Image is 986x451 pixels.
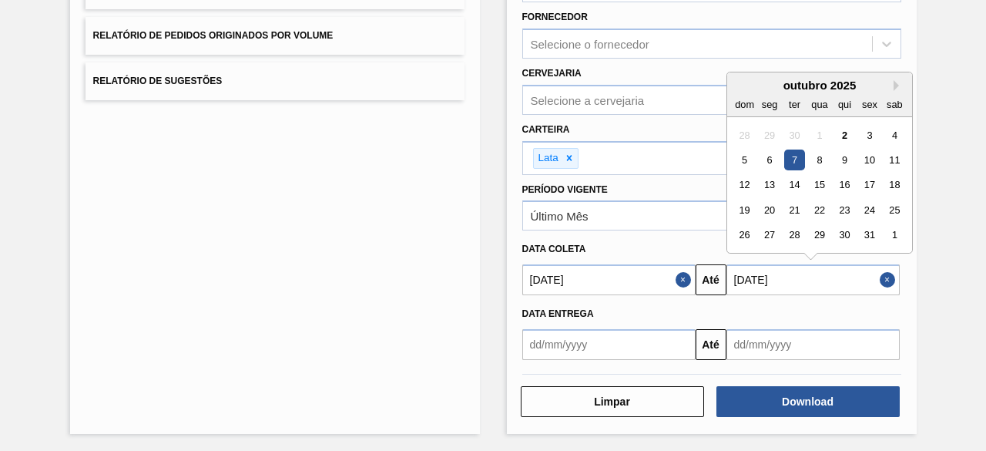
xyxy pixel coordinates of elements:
div: Selecione o fornecedor [531,38,649,51]
div: Choose quinta-feira, 30 de outubro de 2025 [833,225,854,246]
div: dom [734,94,755,115]
div: sex [859,94,880,115]
div: ter [783,94,804,115]
div: Último Mês [531,210,589,223]
div: Choose quarta-feira, 29 de outubro de 2025 [809,225,830,246]
div: Choose segunda-feira, 13 de outubro de 2025 [759,175,780,196]
div: Choose sexta-feira, 24 de outubro de 2025 [859,200,880,220]
div: Choose quarta-feira, 8 de outubro de 2025 [809,150,830,170]
div: Choose sexta-feira, 17 de outubro de 2025 [859,175,880,196]
div: qui [833,94,854,115]
label: Cervejaria [522,68,582,79]
div: Choose segunda-feira, 6 de outubro de 2025 [759,150,780,170]
button: Close [880,264,900,295]
button: Download [716,386,900,417]
div: Choose domingo, 5 de outubro de 2025 [734,150,755,170]
label: Carteira [522,124,570,135]
div: Lata [534,149,561,168]
div: Choose quinta-feira, 23 de outubro de 2025 [833,200,854,220]
div: Choose domingo, 19 de outubro de 2025 [734,200,755,220]
button: Limpar [521,386,704,417]
div: Choose sexta-feira, 31 de outubro de 2025 [859,225,880,246]
div: Choose terça-feira, 7 de outubro de 2025 [783,150,804,170]
button: Até [696,264,726,295]
div: Choose domingo, 26 de outubro de 2025 [734,225,755,246]
label: Fornecedor [522,12,588,22]
div: Not available segunda-feira, 29 de setembro de 2025 [759,125,780,146]
div: Choose sábado, 25 de outubro de 2025 [884,200,904,220]
div: Selecione a cervejaria [531,93,645,106]
div: Choose quarta-feira, 15 de outubro de 2025 [809,175,830,196]
div: Choose terça-feira, 21 de outubro de 2025 [783,200,804,220]
div: Choose sexta-feira, 3 de outubro de 2025 [859,125,880,146]
div: Choose segunda-feira, 27 de outubro de 2025 [759,225,780,246]
div: Choose quinta-feira, 9 de outubro de 2025 [833,150,854,170]
input: dd/mm/yyyy [726,329,900,360]
div: Not available terça-feira, 30 de setembro de 2025 [783,125,804,146]
button: Close [676,264,696,295]
span: Relatório de Pedidos Originados por Volume [93,30,334,41]
input: dd/mm/yyyy [522,264,696,295]
div: Choose sábado, 18 de outubro de 2025 [884,175,904,196]
div: Choose domingo, 12 de outubro de 2025 [734,175,755,196]
div: outubro 2025 [727,79,912,92]
div: Not available quarta-feira, 1 de outubro de 2025 [809,125,830,146]
span: Data coleta [522,244,586,254]
div: Not available domingo, 28 de setembro de 2025 [734,125,755,146]
div: Choose quarta-feira, 22 de outubro de 2025 [809,200,830,220]
button: Next Month [894,80,904,91]
label: Período Vigente [522,184,608,195]
span: Data entrega [522,308,594,319]
button: Relatório de Pedidos Originados por Volume [86,17,464,55]
div: Choose quinta-feira, 16 de outubro de 2025 [833,175,854,196]
div: Choose terça-feira, 14 de outubro de 2025 [783,175,804,196]
div: Choose sábado, 11 de outubro de 2025 [884,150,904,170]
div: qua [809,94,830,115]
div: Choose segunda-feira, 20 de outubro de 2025 [759,200,780,220]
span: Relatório de Sugestões [93,76,223,86]
div: Choose quinta-feira, 2 de outubro de 2025 [833,125,854,146]
div: seg [759,94,780,115]
div: Choose sábado, 1 de novembro de 2025 [884,225,904,246]
div: Choose terça-feira, 28 de outubro de 2025 [783,225,804,246]
input: dd/mm/yyyy [726,264,900,295]
button: Até [696,329,726,360]
div: sab [884,94,904,115]
button: Relatório de Sugestões [86,62,464,100]
div: Choose sábado, 4 de outubro de 2025 [884,125,904,146]
div: Choose sexta-feira, 10 de outubro de 2025 [859,150,880,170]
div: month 2025-10 [732,123,907,247]
input: dd/mm/yyyy [522,329,696,360]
